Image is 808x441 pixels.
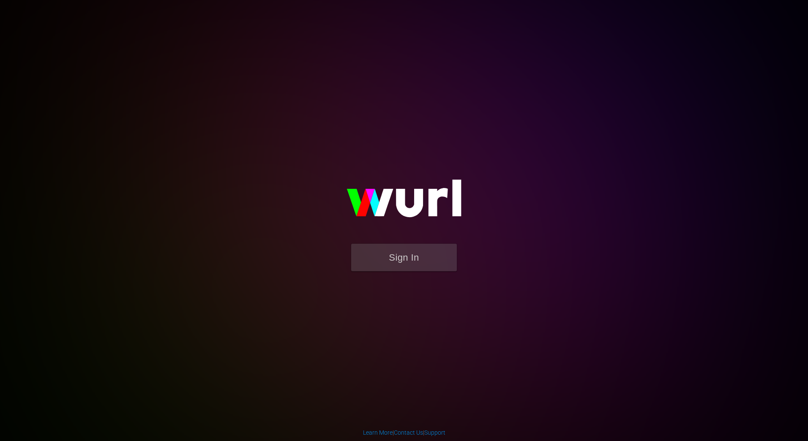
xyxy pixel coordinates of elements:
img: wurl-logo-on-black-223613ac3d8ba8fe6dc639794a292ebdb59501304c7dfd60c99c58986ef67473.svg [319,161,489,243]
a: Support [424,429,445,436]
a: Contact Us [394,429,423,436]
a: Learn More [363,429,393,436]
button: Sign In [351,244,457,271]
div: | | [363,428,445,437]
